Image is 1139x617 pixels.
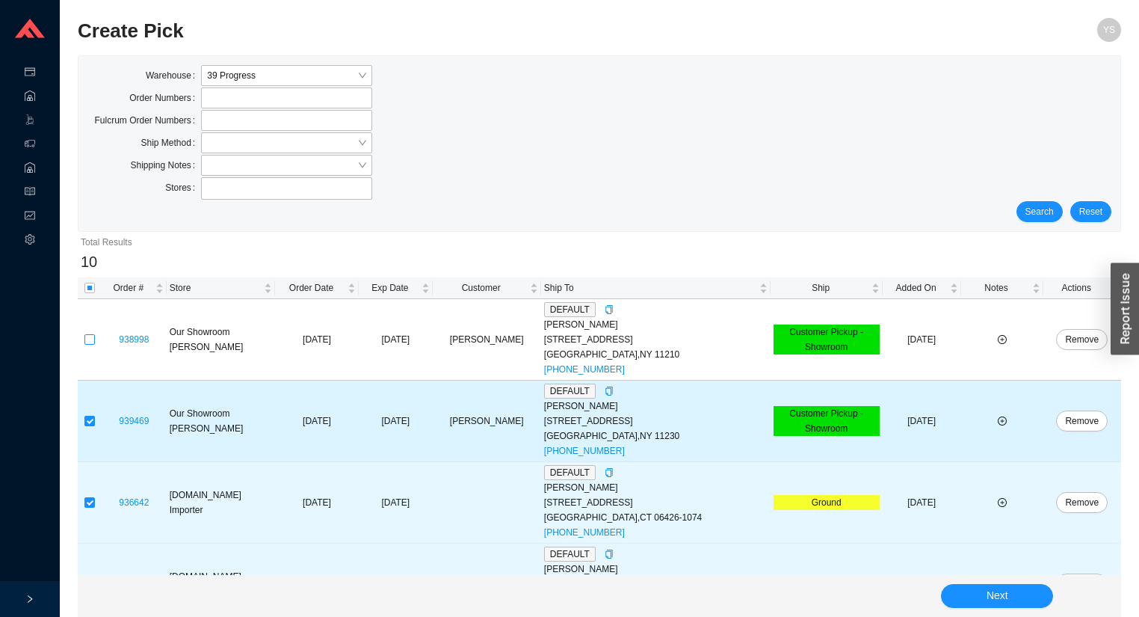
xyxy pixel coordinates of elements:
div: [DOMAIN_NAME] Importer [170,488,272,518]
span: plus-circle [998,417,1007,426]
span: Exp Date [362,280,419,295]
span: DEFAULT [544,547,596,562]
span: Search [1025,204,1054,219]
div: [PERSON_NAME] [544,399,768,414]
a: 936642 [119,497,149,508]
span: Actions [1046,280,1107,295]
label: Fulcrum Order Numbers [95,110,202,131]
span: Notes [964,280,1029,295]
button: Remove [1056,411,1108,432]
span: Ship To [544,280,756,295]
span: Remove [1065,495,1099,510]
span: Customer [436,280,527,295]
span: Added On [886,280,947,295]
div: Copy [605,547,614,562]
button: Remove [1056,492,1108,513]
div: Total Results [81,235,1118,250]
th: Order Date sortable [275,277,359,299]
a: [PHONE_NUMBER] [544,364,625,375]
div: Copy [605,465,614,480]
th: Store sortable [167,277,275,299]
td: [DATE] [275,299,359,381]
div: Copy [605,302,614,317]
span: Remove [1065,332,1099,347]
th: Customer sortable [433,277,541,299]
div: [PERSON_NAME] [544,317,768,332]
h2: Create Pick [78,18,860,44]
td: [DATE] [883,462,961,544]
label: Ship Method [141,132,201,153]
div: [PERSON_NAME] [544,480,768,495]
label: Stores [165,177,201,198]
span: copy [605,387,614,396]
th: Notes sortable [961,277,1043,299]
span: plus-circle [998,498,1007,507]
span: Order Date [278,280,345,295]
span: copy [605,468,614,477]
div: Our Showroom [PERSON_NAME] [170,325,272,354]
div: [GEOGRAPHIC_DATA] , CT 06426-1074 [544,510,768,525]
span: Order # [105,280,152,295]
span: credit-card [25,61,35,85]
div: [DATE] [362,495,430,510]
th: Actions sortable [1043,277,1121,299]
span: copy [605,550,614,559]
span: Store [170,280,261,295]
th: Ship To sortable [541,277,771,299]
button: Next [941,584,1053,608]
div: Customer Pickup - Showroom [774,406,880,436]
a: 938998 [119,334,149,345]
div: [GEOGRAPHIC_DATA] , NY 11210 [544,347,768,362]
td: [PERSON_NAME] [433,381,541,462]
span: Ship [774,280,868,295]
th: Ship sortable [771,277,883,299]
td: [DATE] [883,299,961,381]
button: Remove [1056,574,1108,595]
span: 10 [81,254,97,270]
td: [PERSON_NAME] [433,299,541,381]
div: Ground [774,495,880,510]
div: [DATE] [362,414,430,429]
div: [STREET_ADDRESS] [544,414,768,429]
div: Customer Pickup - Showroom [774,325,880,354]
div: [GEOGRAPHIC_DATA] , NY 11230 [544,429,768,443]
div: [DOMAIN_NAME] Importer [170,569,272,599]
th: Order # sortable [102,277,167,299]
span: Next [987,587,1008,604]
div: [DATE] [362,332,430,347]
a: [PHONE_NUMBER] [544,446,625,456]
div: Our Showroom [PERSON_NAME] [170,406,272,436]
button: Reset [1070,201,1111,222]
div: [PERSON_NAME] [544,562,768,577]
label: Shipping Notes [130,155,201,176]
span: YS [1103,18,1115,42]
a: [PHONE_NUMBER] [544,527,625,538]
div: [STREET_ADDRESS] [544,332,768,347]
td: [DATE] [883,381,961,462]
th: Added On sortable [883,277,961,299]
span: DEFAULT [544,465,596,480]
label: Order Numbers [129,88,201,108]
td: [DATE] [275,462,359,544]
div: [STREET_ADDRESS] [544,495,768,510]
button: Remove [1056,329,1108,350]
span: DEFAULT [544,302,596,317]
span: 39 Progress [207,66,365,85]
label: Warehouse [146,65,201,86]
span: fund [25,205,35,229]
span: Reset [1079,204,1102,219]
span: copy [605,305,614,314]
span: plus-circle [998,335,1007,344]
span: right [25,595,34,604]
span: DEFAULT [544,384,596,399]
button: Search [1016,201,1063,222]
div: Copy [605,384,614,399]
span: read [25,181,35,205]
span: Remove [1065,414,1099,429]
span: setting [25,229,35,253]
th: Exp Date sortable [359,277,433,299]
td: [DATE] [275,381,359,462]
a: 939469 [119,416,149,426]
